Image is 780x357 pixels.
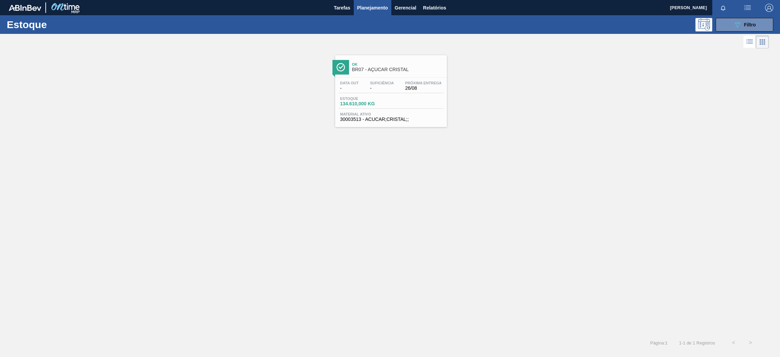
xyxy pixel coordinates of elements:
div: Visão em Cards [756,36,769,48]
span: - [370,86,394,91]
span: BR07 - AÇÚCAR CRISTAL [352,67,443,72]
span: Gerencial [395,4,416,12]
span: 134.610,000 KG [340,101,388,106]
span: Tarefas [334,4,350,12]
span: Material ativo [340,112,442,116]
span: Estoque [340,97,388,101]
div: Visão em Lista [743,36,756,48]
span: Página : 1 [650,340,668,345]
h1: Estoque [7,21,111,28]
img: TNhmsLtSVTkK8tSr43FrP2fwEKptu5GPRR3wAAAABJRU5ErkJggg== [9,5,41,11]
span: Ok [352,62,443,66]
a: ÍconeOkBR07 - AÇÚCAR CRISTALData out-Suficiência-Próxima Entrega26/08Estoque134.610,000 KGMateria... [330,50,450,127]
button: < [725,334,742,351]
span: 30003513 - ACUCAR;CRISTAL;; [340,117,442,122]
span: Data out [340,81,359,85]
button: Filtro [716,18,773,31]
span: 1 - 1 de 1 Registros [678,340,715,345]
span: 26/08 [405,86,442,91]
span: Planejamento [357,4,388,12]
span: - [340,86,359,91]
span: Suficiência [370,81,394,85]
span: Filtro [744,22,756,27]
img: userActions [743,4,752,12]
button: > [742,334,759,351]
div: Pogramando: nenhum usuário selecionado [695,18,712,31]
img: Ícone [337,63,345,71]
span: Relatórios [423,4,446,12]
button: Notificações [712,3,734,13]
span: Próxima Entrega [405,81,442,85]
img: Logout [765,4,773,12]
